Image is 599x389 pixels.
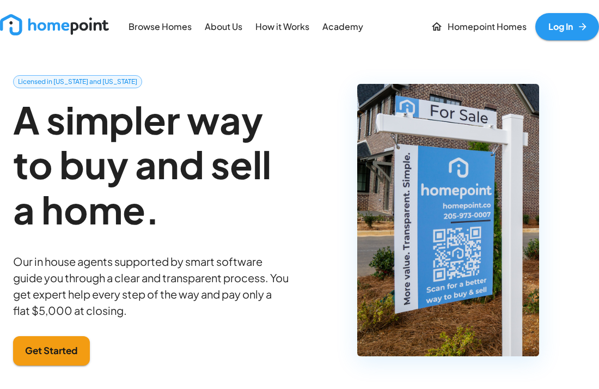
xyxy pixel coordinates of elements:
h2: A simpler way to buy and sell a home. [13,97,289,232]
p: How it Works [255,21,309,33]
a: Browse Homes [124,14,196,39]
img: Homepoint For Sale Sign [357,84,539,356]
p: Our in house agents supported by smart software guide you through a clear and transparent process... [13,253,289,319]
button: Get Started [13,336,90,366]
p: Browse Homes [129,21,192,33]
a: Homepoint Homes [426,13,531,40]
p: About Us [205,21,242,33]
p: Academy [322,21,363,33]
a: Academy [318,14,368,39]
a: Log In [535,13,599,40]
span: Licensed in [US_STATE] and [US_STATE] [14,77,142,87]
p: Homepoint Homes [448,21,527,33]
a: About Us [200,14,247,39]
a: How it Works [251,14,314,39]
